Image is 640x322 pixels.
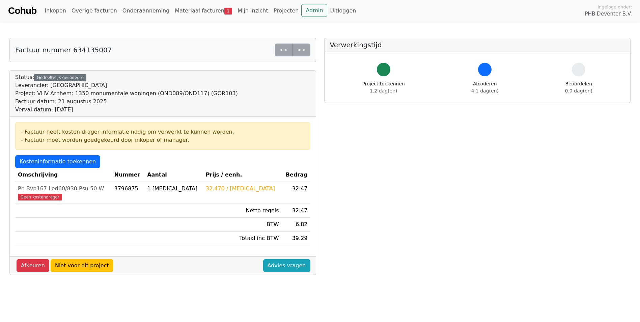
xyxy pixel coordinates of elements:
td: 32.47 [282,204,310,218]
td: 3796875 [112,182,145,204]
a: Projecten [271,4,302,18]
td: Totaal inc BTW [203,232,282,245]
th: Aantal [144,168,203,182]
td: BTW [203,218,282,232]
a: Overige facturen [69,4,120,18]
a: Cohub [8,3,36,19]
div: 32.470 / [MEDICAL_DATA] [206,185,279,193]
a: Mijn inzicht [235,4,271,18]
a: Uitloggen [327,4,359,18]
div: Factuur datum: 21 augustus 2025 [15,98,238,106]
a: Niet voor dit project [51,259,113,272]
div: Project: VHV Arnhem: 1350 monumentale woningen (OND089/OND117) (GOR103) [15,89,238,98]
div: Ph Bvp167 Led60/830 Psu 50 W [18,185,109,193]
th: Nummer [112,168,145,182]
a: Admin [301,4,327,17]
span: Ingelogd onder: [597,4,632,10]
a: Inkopen [42,4,68,18]
th: Omschrijving [15,168,112,182]
a: Ph Bvp167 Led60/830 Psu 50 WGeen kostendrager [18,185,109,201]
span: PHB Deventer B.V. [585,10,632,18]
a: Onderaanneming [120,4,172,18]
td: Netto regels [203,204,282,218]
span: Geen kostendrager [18,194,62,200]
div: 1 [MEDICAL_DATA] [147,185,200,193]
div: Beoordelen [565,80,592,95]
span: 4.1 dag(en) [471,88,499,93]
div: Afcoderen [471,80,499,95]
span: 1 [224,8,232,15]
th: Bedrag [282,168,310,182]
a: Afkeuren [17,259,49,272]
div: Project toekennen [362,80,405,95]
span: 1.2 dag(en) [370,88,397,93]
a: Advies vragen [263,259,310,272]
td: 32.47 [282,182,310,204]
div: - Factuur moet worden goedgekeurd door inkoper of manager. [21,136,305,144]
h5: Verwerkingstijd [330,41,625,49]
div: - Factuur heeft kosten drager informatie nodig om verwerkt te kunnen worden. [21,128,305,136]
div: Leverancier: [GEOGRAPHIC_DATA] [15,81,238,89]
h5: Factuur nummer 634135007 [15,46,112,54]
td: 39.29 [282,232,310,245]
div: Status: [15,73,238,114]
div: Verval datum: [DATE] [15,106,238,114]
th: Prijs / eenh. [203,168,282,182]
a: Kosteninformatie toekennen [15,155,100,168]
span: 0.0 dag(en) [565,88,592,93]
a: Materiaal facturen1 [172,4,235,18]
td: 6.82 [282,218,310,232]
div: Gedeeltelijk gecodeerd [34,74,86,81]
